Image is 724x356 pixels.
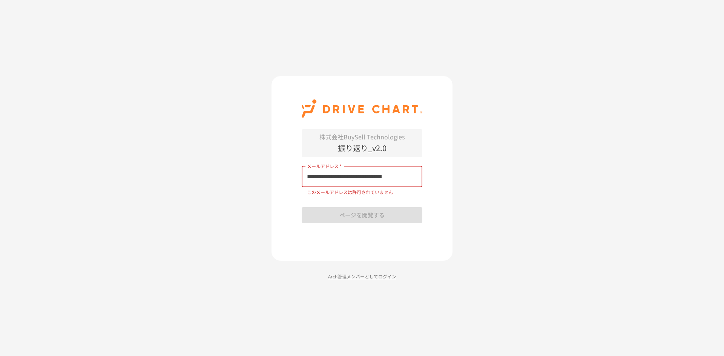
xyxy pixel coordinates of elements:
[302,99,422,118] img: i9VDDS9JuLRLX3JIUyK59LcYp6Y9cayLPHs4hOxMB9W
[271,273,452,280] p: Arch管理メンバーとしてログイン
[307,163,342,169] label: メールアドレス
[307,188,417,196] p: このメールアドレスは許可されていません
[302,132,422,142] p: 株式会社BuySell Technologies
[302,142,422,154] p: 振り返り_v2.0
